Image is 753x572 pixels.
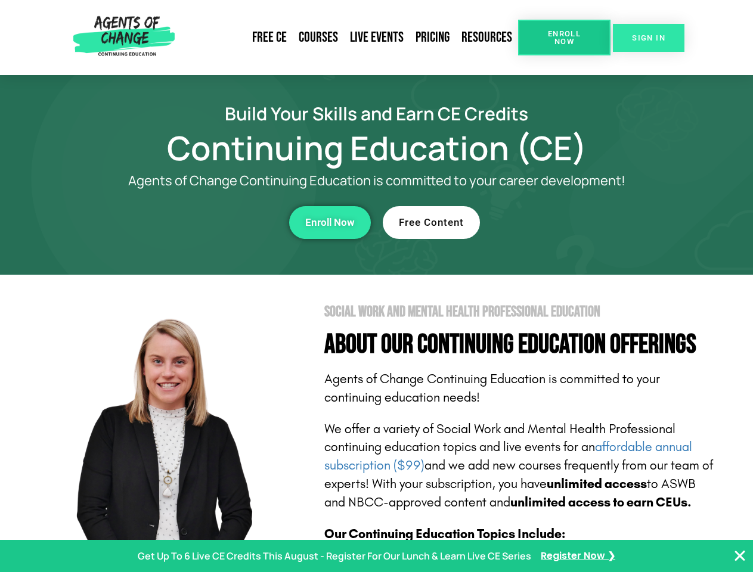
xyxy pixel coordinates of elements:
b: Our Continuing Education Topics Include: [324,526,565,542]
a: Resources [455,24,518,51]
a: Free Content [383,206,480,239]
h2: Social Work and Mental Health Professional Education [324,304,717,319]
a: Enroll Now [289,206,371,239]
span: Free Content [399,217,464,228]
button: Close Banner [733,549,747,563]
span: SIGN IN [632,34,665,42]
a: Register Now ❯ [541,548,615,565]
a: Live Events [344,24,410,51]
h1: Continuing Education (CE) [37,134,717,161]
h2: Build Your Skills and Earn CE Credits [37,105,717,122]
b: unlimited access [547,476,647,492]
a: Free CE [246,24,293,51]
b: unlimited access to earn CEUs. [510,495,692,510]
nav: Menu [179,24,518,51]
span: Enroll Now [305,217,355,228]
p: Get Up To 6 Live CE Credits This August - Register For Our Lunch & Learn Live CE Series [138,548,531,565]
span: Enroll Now [537,30,591,45]
a: SIGN IN [613,24,684,52]
p: We offer a variety of Social Work and Mental Health Professional continuing education topics and ... [324,420,717,512]
p: Agents of Change Continuing Education is committed to your career development! [85,173,669,188]
a: Pricing [410,24,455,51]
span: Agents of Change Continuing Education is committed to your continuing education needs! [324,371,660,405]
a: Courses [293,24,344,51]
a: Enroll Now [518,20,611,55]
h4: About Our Continuing Education Offerings [324,331,717,358]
